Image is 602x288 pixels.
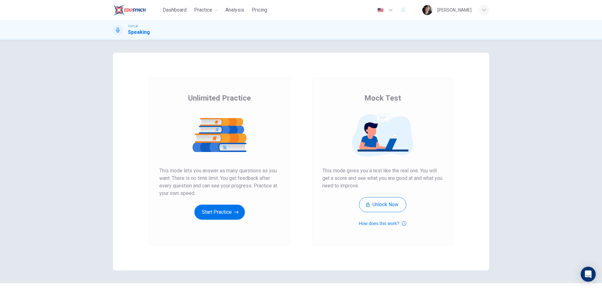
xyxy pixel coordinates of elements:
button: Analysis [223,4,247,16]
span: This mode lets you answer as many questions as you want. There is no time limit. You get feedback... [159,167,280,197]
button: Unlock Now [359,197,406,212]
img: EduSynch logo [113,4,146,16]
button: Dashboard [160,4,189,16]
span: This mode gives you a test like the real one. You will get a score and see what you are good at a... [322,167,443,190]
button: How does this work? [359,220,406,227]
a: EduSynch logo [113,4,160,16]
span: Dashboard [163,6,187,14]
img: Profile picture [422,5,432,15]
div: [PERSON_NAME] [437,6,472,14]
button: Start Practice [194,205,245,220]
div: Open Intercom Messenger [581,267,596,282]
span: Pricing [252,6,267,14]
span: Unlimited Practice [188,93,251,103]
img: en [377,8,384,13]
button: Practice [192,4,220,16]
span: Mock Test [364,93,401,103]
span: Analysis [225,6,244,14]
span: TOEFL® [128,24,138,29]
h1: Speaking [128,29,150,36]
span: Practice [194,6,212,14]
button: Pricing [249,4,270,16]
